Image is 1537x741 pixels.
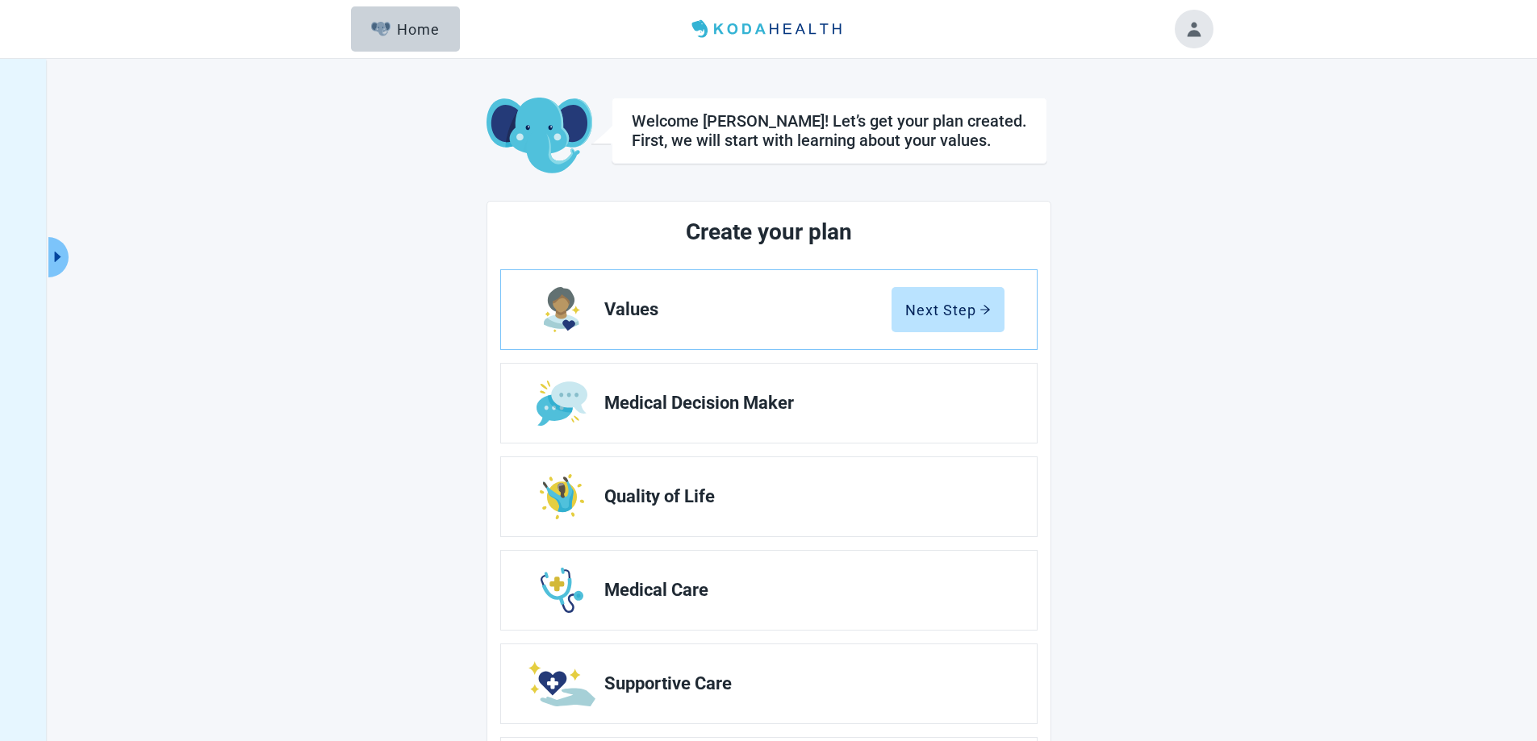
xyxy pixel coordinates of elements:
a: Edit Medical Decision Maker section [501,364,1037,443]
h2: Create your plan [561,214,977,250]
img: Elephant [371,22,391,36]
a: Edit Medical Care section [501,551,1037,630]
button: Next Steparrow-right [892,287,1004,332]
a: Edit Supportive Care section [501,644,1037,723]
button: Expand menu [48,237,69,277]
span: arrow-right [979,304,991,315]
button: Toggle account menu [1175,10,1213,48]
span: Values [604,300,892,319]
img: Koda Elephant [487,98,592,175]
a: Edit Quality of Life section [501,457,1037,536]
div: Next Step [905,302,991,318]
span: Medical Decision Maker [604,393,992,413]
img: Koda Health [685,16,851,42]
span: Supportive Care [604,674,992,693]
div: Home [371,21,441,37]
div: Welcome [PERSON_NAME]! Let’s get your plan created. First, we will start with learning about your... [632,111,1027,150]
button: ElephantHome [351,6,460,52]
a: Edit Values section [501,270,1037,349]
span: Medical Care [604,581,992,600]
span: caret-right [50,249,65,264]
span: Quality of Life [604,487,992,506]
